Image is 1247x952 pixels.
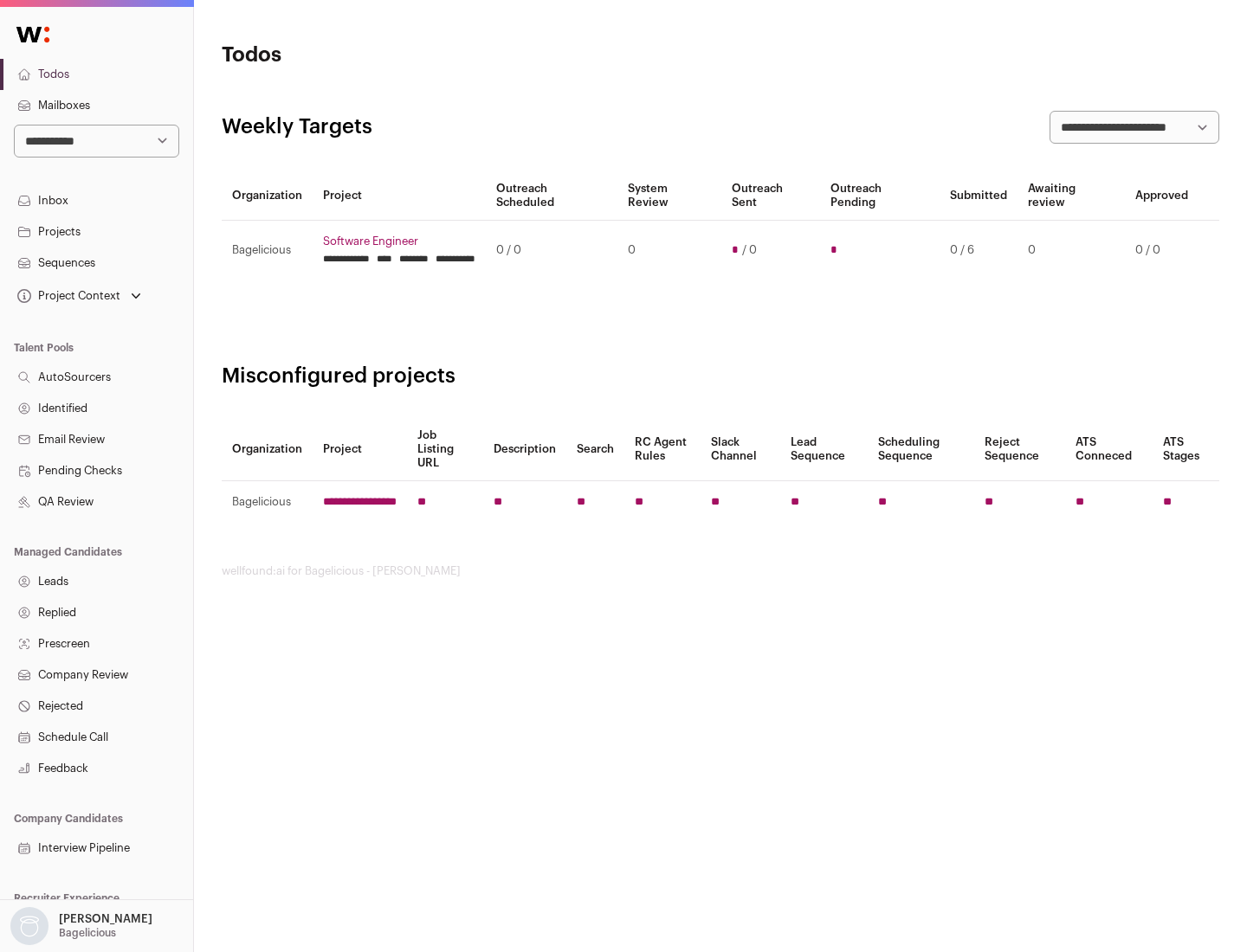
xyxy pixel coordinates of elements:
td: 0 / 0 [1125,221,1199,280]
th: ATS Conneced [1065,418,1152,481]
th: Outreach Sent [721,171,821,221]
button: Open dropdown [14,284,145,308]
th: Approved [1125,171,1199,221]
th: Awaiting review [1018,171,1125,221]
th: RC Agent Rules [624,418,700,481]
th: Description [483,418,566,481]
th: Slack Channel [701,418,780,481]
img: Wellfound [7,17,59,52]
th: Search [566,418,624,481]
a: Software Engineer [323,235,475,248]
th: ATS Stages [1153,418,1219,481]
span: / 0 [742,243,757,257]
h2: Weekly Targets [222,113,372,141]
td: 0 / 0 [486,221,617,280]
td: 0 / 6 [940,221,1018,280]
th: Scheduling Sequence [868,418,974,481]
th: Project [313,418,407,481]
td: 0 [617,221,720,280]
th: Outreach Scheduled [486,171,617,221]
img: nopic.png [10,907,48,945]
th: Organization [222,418,313,481]
td: Bagelicious [222,221,313,280]
th: Project [313,171,486,221]
th: System Review [617,171,720,221]
th: Job Listing URL [407,418,483,481]
footer: wellfound:ai for Bagelicious - [PERSON_NAME] [222,564,1219,578]
th: Outreach Pending [820,171,939,221]
h2: Misconfigured projects [222,363,1219,390]
th: Submitted [940,171,1018,221]
th: Reject Sequence [974,418,1066,481]
p: [PERSON_NAME] [59,912,152,926]
h1: Todos [222,42,554,69]
td: Bagelicious [222,481,313,524]
button: Open dropdown [7,907,156,945]
td: 0 [1018,221,1125,280]
th: Lead Sequence [780,418,868,481]
p: Bagelicious [59,926,116,940]
th: Organization [222,171,313,221]
div: Project Context [14,289,120,303]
